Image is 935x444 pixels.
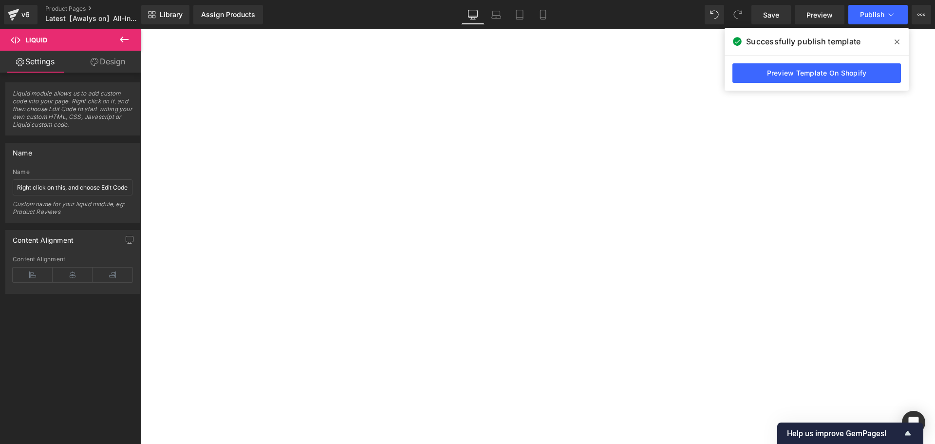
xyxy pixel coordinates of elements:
button: More [912,5,931,24]
button: Undo [705,5,724,24]
a: Product Pages [45,5,157,13]
span: Liquid [26,36,47,44]
a: New Library [141,5,189,24]
div: Content Alignment [13,231,74,244]
a: Mobile [531,5,555,24]
span: Save [763,10,779,20]
span: Liquid module allows us to add custom code into your page. Right click on it, and then choose Edi... [13,90,132,135]
div: Custom name for your liquid module, eg: Product Reviews [13,200,132,222]
span: Successfully publish template [746,36,860,47]
a: Design [73,51,143,73]
button: Show survey - Help us improve GemPages! [787,427,914,439]
span: Publish [860,11,884,19]
div: Name [13,169,132,175]
a: Preview Template On Shopify [732,63,901,83]
div: Name [13,143,32,157]
a: Desktop [461,5,485,24]
span: Latest【Awalys on】All-in-1新生爸媽必備套裝(蒸汽消毒+雙邊電動吸奶器) [45,15,139,22]
span: Preview [806,10,833,20]
a: Tablet [508,5,531,24]
span: Library [160,10,183,19]
a: Laptop [485,5,508,24]
a: v6 [4,5,37,24]
div: Content Alignment [13,256,132,263]
button: Publish [848,5,908,24]
a: Preview [795,5,844,24]
span: Help us improve GemPages! [787,429,902,438]
div: Assign Products [201,11,255,19]
button: Redo [728,5,748,24]
div: v6 [19,8,32,21]
div: Open Intercom Messenger [902,411,925,434]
